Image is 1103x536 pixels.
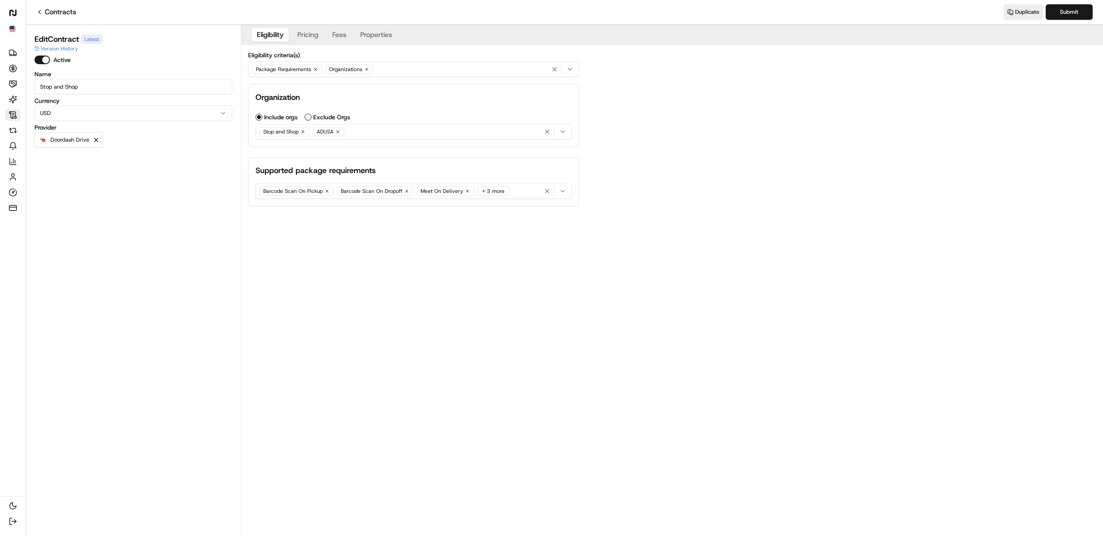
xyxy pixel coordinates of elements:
[255,91,572,103] h2: Organization
[36,7,76,17] a: Contracts
[255,124,572,139] button: Stop and ShopADUSA
[421,188,463,195] span: Meet On Delivery
[34,132,103,148] button: Doordash Drive
[50,136,89,143] p: Doordash Drive
[263,188,323,195] span: Barcode Scan On Pickup
[313,114,350,120] label: Exclude Orgs
[34,33,79,45] h1: Edit Contract
[38,136,89,144] button: Doordash Drive
[248,52,579,58] label: Eligibility criteria(s)
[255,164,572,177] h2: Supported package requirements
[53,57,71,63] label: Active
[34,45,78,52] button: Version History
[264,114,298,120] label: Include orgs
[1003,4,1043,20] button: Duplicate
[256,66,311,73] span: Package Requirements
[34,98,232,104] label: Currency
[81,34,103,44] div: Latest
[263,128,299,135] span: Stop and Shop
[292,28,324,42] button: Pricing
[477,186,509,196] div: + 3 more
[252,28,289,42] button: Eligibility
[248,62,579,77] button: Package RequirementsOrganizations
[1046,4,1093,20] button: Submit
[329,66,362,73] span: Organizations
[38,136,47,144] img: doordash_logo_v2.png
[255,183,572,199] button: Barcode Scan On PickupBarcode Scan On DropoffMeet On Delivery+ 3 more
[341,188,402,195] span: Barcode Scan On Dropoff
[317,128,333,135] span: ADUSA
[9,26,16,32] img: Flag of us
[34,124,232,130] label: Provider
[355,28,397,42] button: Properties
[34,71,232,77] label: Name
[327,28,352,42] button: Fees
